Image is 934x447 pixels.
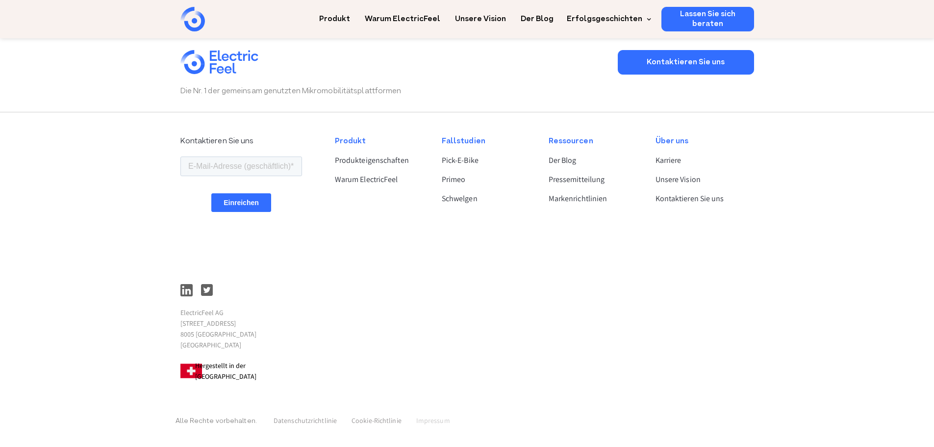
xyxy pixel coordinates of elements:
[180,319,236,328] font: [STREET_ADDRESS]
[335,155,409,165] font: Produkteigenschaften
[656,155,746,166] a: Karriere
[180,341,241,349] font: [GEOGRAPHIC_DATA]
[180,308,224,317] font: ElectricFeel AG
[561,7,654,31] div: Erfolgsgeschichten
[352,416,402,425] a: Cookie-Richtlinie
[661,7,754,31] a: Lassen Sie sich beraten
[274,416,337,425] a: Datenschutzrichtlinie
[365,14,440,25] font: Warum ElectricFeel
[567,14,642,25] font: Erfolgsgeschichten
[335,155,425,166] a: Produkteigenschaften
[618,50,754,75] a: Kontaktieren Sie uns
[656,174,746,185] a: Unsere Vision
[195,361,256,381] font: Hergestellt in der [GEOGRAPHIC_DATA]
[549,174,639,185] a: Pressemitteilung
[521,14,554,25] font: Der Blog
[335,136,366,147] font: Produkt
[680,9,735,29] font: Lassen Sie sich beraten
[442,193,478,204] font: Schwelgen
[176,417,257,426] font: Alle Rechte vorbehalten.
[656,193,724,204] font: Kontaktieren Sie uns
[549,193,639,205] a: Markenrichtlinien
[455,7,506,25] a: Unsere Vision
[656,174,701,184] font: Unsere Vision
[656,136,689,147] font: Über uns
[549,136,593,147] font: Ressourcen
[442,136,485,147] font: Fallstudien
[442,155,479,165] font: Pick-E-Bike
[319,7,350,25] a: Produkt
[549,193,607,204] font: Markenrichtlinien
[180,330,256,339] font: 8005 [GEOGRAPHIC_DATA]
[180,136,254,147] font: Kontaktieren Sie uns
[442,155,532,166] a: Pick-E-Bike
[335,174,425,185] a: Warum ElectricFeel
[180,7,259,31] a: heim
[549,155,577,165] font: Der Blog
[869,382,920,433] iframe: Chatbot
[656,193,746,205] a: Kontaktieren Sie uns
[335,174,398,184] font: Warum ElectricFeel
[549,174,605,184] font: Pressemitteilung
[656,155,682,165] font: Karriere
[180,86,402,97] font: Die Nr. 1 der gemeinsam genutzten Mikromobilitätsplattformen
[442,174,532,185] a: Primeo
[442,193,532,205] a: Schwelgen
[365,7,440,25] a: Warum ElectricFeel
[455,14,506,25] font: Unsere Vision
[549,155,639,166] a: Der Blog
[180,155,302,272] iframe: Formular 1
[521,7,554,25] a: Der Blog
[647,57,725,68] font: Kontaktieren Sie uns
[442,174,466,184] font: Primeo
[416,416,450,425] a: Impressum
[319,14,350,25] font: Produkt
